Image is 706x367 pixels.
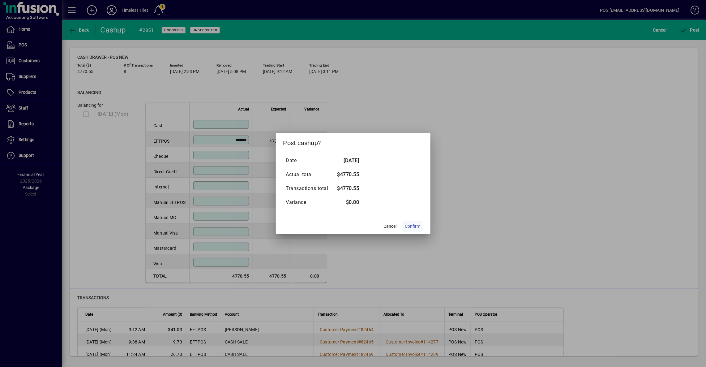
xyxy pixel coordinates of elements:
[335,195,359,209] td: $0.00
[380,221,400,232] button: Cancel
[286,181,335,195] td: Transactions total
[286,167,335,181] td: Actual total
[335,167,359,181] td: $4770.55
[403,221,423,232] button: Confirm
[405,223,421,230] span: Confirm
[276,133,430,151] h2: Post cashup?
[384,223,397,230] span: Cancel
[335,181,359,195] td: $4770.55
[286,153,335,167] td: Date
[286,195,335,209] td: Variance
[335,153,359,167] td: [DATE]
